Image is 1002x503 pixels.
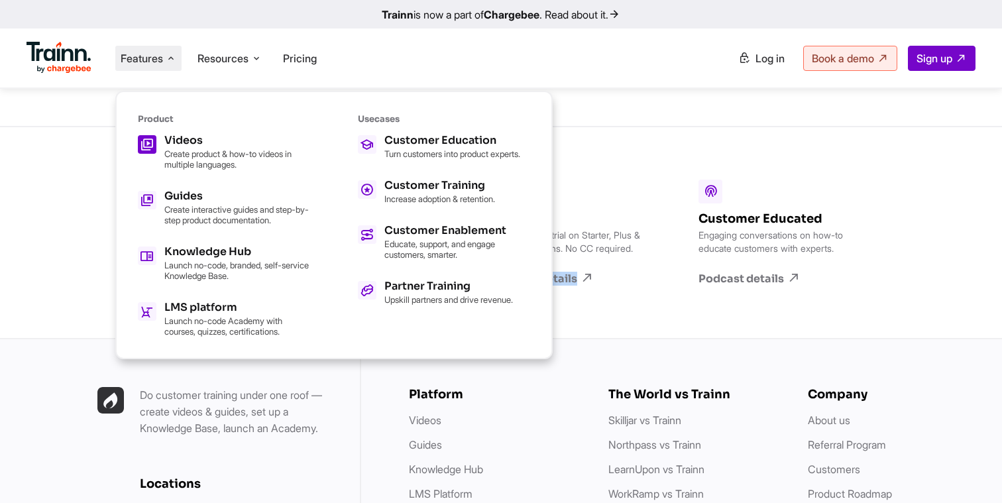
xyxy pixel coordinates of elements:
[803,46,897,71] a: Book a demo
[608,463,704,476] a: LearnUpon vs Trainn
[382,8,414,21] b: Trainn
[384,148,520,159] p: Turn customers into product experts.
[138,191,310,225] a: Guides Create interactive guides and step-by-step product documentation.
[358,225,530,260] a: Customer Enablement Educate, support, and engage customers, smarter.
[384,281,513,292] h5: Partner Training
[384,180,495,191] h5: Customer Training
[812,52,874,65] span: Book a demo
[358,135,530,159] a: Customer Education Turn customers into product experts.
[164,204,310,225] p: Create interactive guides and step-by-step product documentation.
[608,387,781,402] h6: The World vs Trainn
[138,113,310,125] h6: Product
[27,42,91,74] img: Trainn Logo
[409,438,442,451] a: Guides
[908,46,975,71] a: Sign up
[197,51,249,66] span: Resources
[164,247,310,257] h5: Knowledge Hub
[164,191,310,201] h5: Guides
[384,135,520,146] h5: Customer Education
[283,52,317,65] a: Pricing
[358,113,530,125] h6: Usecases
[358,180,530,204] a: Customer Training Increase adoption & retention.
[608,414,681,427] a: Skilljar vs Trainn
[164,315,310,337] p: Launch no-code Academy with courses, quizzes, certifications.
[358,281,530,305] a: Partner Training Upskill partners and drive revenue.
[808,387,981,402] h6: Company
[484,8,539,21] b: Chargebee
[730,46,793,70] a: Log in
[498,211,651,226] h6: Pricing
[164,135,310,146] h5: Videos
[164,260,310,281] p: Launch no-code, branded, self-service Knowledge Base.
[698,271,851,286] a: Podcast details
[138,302,310,337] a: LMS platform Launch no-code Academy with courses, quizzes, certifications.
[917,52,952,65] span: Sign up
[698,211,851,226] h6: Customer Educated
[409,414,441,427] a: Videos
[409,387,582,402] h6: Platform
[121,51,163,66] span: Features
[755,52,785,65] span: Log in
[97,387,124,414] img: Trainn | everything under one roof
[498,229,651,255] p: 14 days free trial on Starter, Plus & Business plans. No CC required.
[384,194,495,204] p: Increase adoption & retention.
[808,438,886,451] a: Referral Program
[808,463,860,476] a: Customers
[808,414,850,427] a: About us
[608,438,701,451] a: Northpass vs Trainn
[140,387,339,437] p: Do customer training under one roof — create videos & guides, set up a Knowledge Base, launch an ...
[140,476,339,491] h6: Locations
[936,439,1002,503] iframe: Chat Widget
[164,148,310,170] p: Create product & how-to videos in multiple languages.
[384,225,530,236] h5: Customer Enablement
[138,247,310,281] a: Knowledge Hub Launch no-code, branded, self-service Knowledge Base.
[138,135,310,170] a: Videos Create product & how-to videos in multiple languages.
[498,271,651,286] a: Pricing details
[384,294,513,305] p: Upskill partners and drive revenue.
[808,487,892,500] a: Product Roadmap
[409,487,473,500] a: LMS Platform
[409,463,483,476] a: Knowledge Hub
[608,487,704,500] a: WorkRamp vs Trainn
[164,302,310,313] h5: LMS platform
[698,229,851,255] p: Engaging conversations on how-to educate customers with experts.
[384,239,530,260] p: Educate, support, and engage customers, smarter.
